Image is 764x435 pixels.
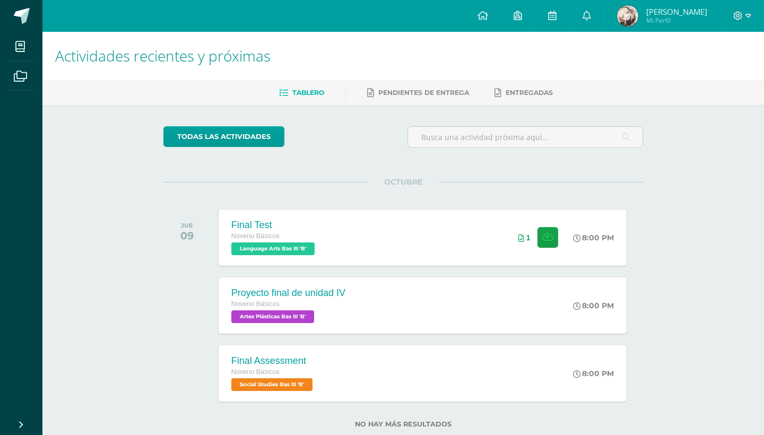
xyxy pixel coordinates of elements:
label: No hay más resultados [163,420,644,428]
span: OCTUBRE [367,177,439,187]
div: 09 [180,229,194,242]
div: 8:00 PM [573,301,614,310]
span: Actividades recientes y próximas [55,46,271,66]
a: Entregadas [494,84,553,101]
span: Social Studies Bas III 'B' [231,378,312,391]
a: Pendientes de entrega [367,84,469,101]
span: Mi Perfil [646,16,707,25]
div: 8:00 PM [573,369,614,378]
div: Final Test [231,220,317,231]
span: Artes Plásticas Bas III 'B' [231,310,314,323]
span: Language Arts Bas III 'B' [231,242,315,255]
span: Noveno Básicos [231,300,280,308]
img: 07deca5ba059dadc87c3e2af257f9071.png [617,5,638,27]
input: Busca una actividad próxima aquí... [408,127,643,147]
a: Tablero [279,84,324,101]
span: Pendientes de entrega [378,89,469,97]
div: 8:00 PM [573,233,614,242]
a: todas las Actividades [163,126,284,147]
span: Tablero [292,89,324,97]
div: Archivos entregados [518,233,531,242]
span: Noveno Básicos [231,368,280,376]
span: [PERSON_NAME] [646,6,707,17]
span: Noveno Básicos [231,232,280,240]
div: Final Assessment [231,355,315,367]
div: Proyecto final de unidad IV [231,288,345,299]
div: JUE [180,222,194,229]
span: 1 [526,233,531,242]
span: Entregadas [506,89,553,97]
